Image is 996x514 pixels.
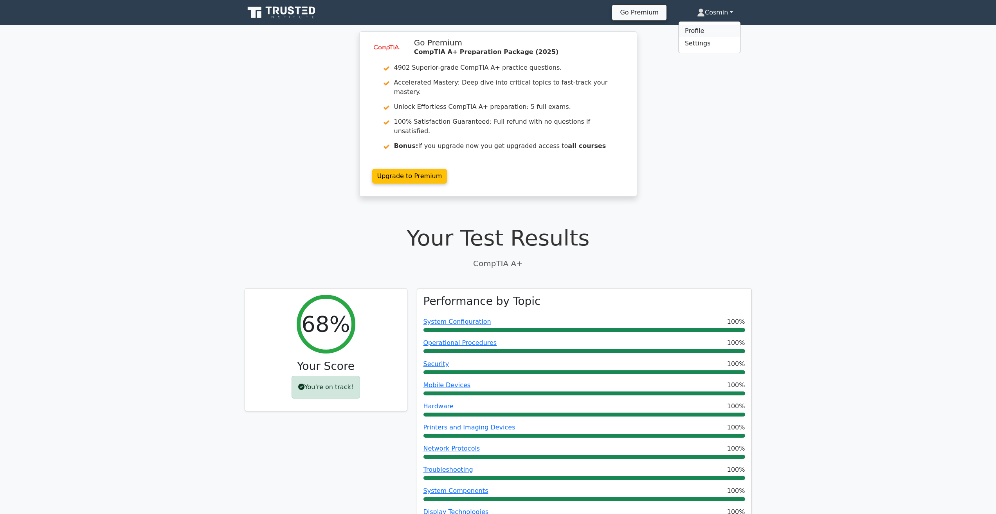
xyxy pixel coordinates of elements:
[251,360,401,373] h3: Your Score
[678,21,741,53] ul: Cosmin
[423,445,480,452] a: Network Protocols
[678,5,752,20] a: Cosmin
[301,311,350,337] h2: 68%
[423,295,541,308] h3: Performance by Topic
[245,225,752,251] h1: Your Test Results
[423,466,473,473] a: Troubleshooting
[727,465,745,474] span: 100%
[423,339,497,346] a: Operational Procedures
[372,169,447,184] a: Upgrade to Premium
[292,376,360,399] div: You're on track!
[423,487,488,494] a: System Components
[727,338,745,348] span: 100%
[727,402,745,411] span: 100%
[423,318,491,325] a: System Configuration
[245,258,752,269] p: CompTIA A+
[727,444,745,453] span: 100%
[727,423,745,432] span: 100%
[679,37,740,50] a: Settings
[423,402,454,410] a: Hardware
[423,381,471,389] a: Mobile Devices
[727,381,745,390] span: 100%
[679,25,740,37] a: Profile
[423,424,515,431] a: Printers and Imaging Devices
[727,486,745,496] span: 100%
[727,359,745,369] span: 100%
[727,317,745,326] span: 100%
[615,7,663,18] a: Go Premium
[423,360,449,368] a: Security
